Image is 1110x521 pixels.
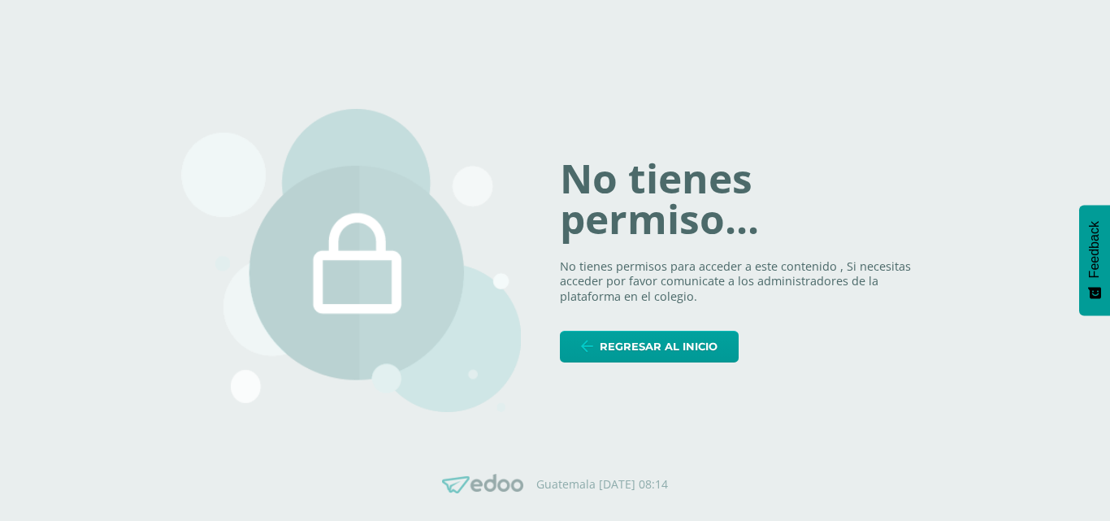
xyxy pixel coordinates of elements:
img: 403.png [181,109,521,413]
p: No tienes permisos para acceder a este contenido , Si necesitas acceder por favor comunicate a lo... [560,259,929,305]
img: Edoo [442,474,523,494]
p: Guatemala [DATE] 08:14 [536,477,668,492]
h1: No tienes permiso... [560,158,929,239]
a: Regresar al inicio [560,331,739,363]
span: Feedback [1087,221,1102,278]
span: Regresar al inicio [600,332,718,362]
button: Feedback - Mostrar encuesta [1079,205,1110,315]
